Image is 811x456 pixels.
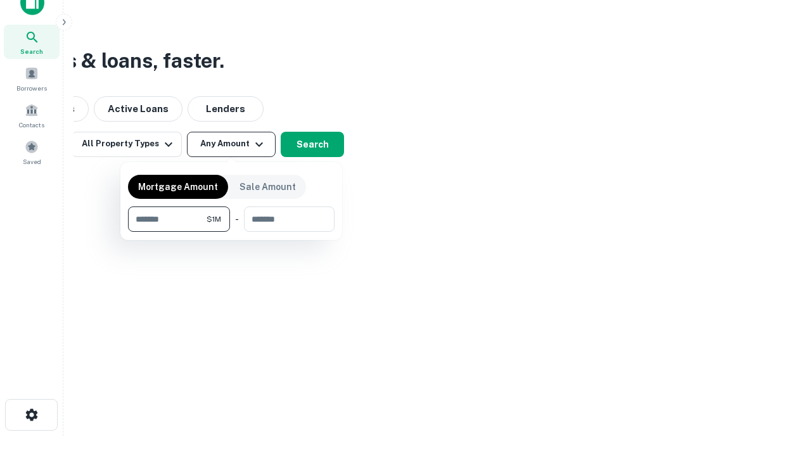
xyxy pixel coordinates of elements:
[235,206,239,232] div: -
[138,180,218,194] p: Mortgage Amount
[207,213,221,225] span: $1M
[239,180,296,194] p: Sale Amount
[748,355,811,415] iframe: Chat Widget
